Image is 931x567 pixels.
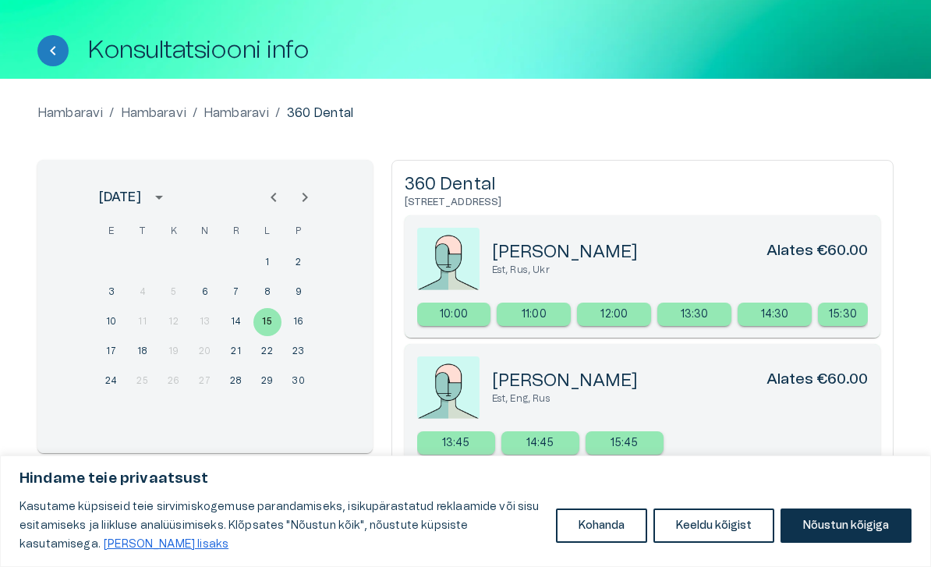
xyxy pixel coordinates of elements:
a: Hambaravi [204,104,269,122]
div: 13:30 [657,303,731,326]
a: Select new timeslot for rescheduling [657,303,731,326]
div: [DATE] [99,188,141,207]
button: 8 [253,278,281,307]
h6: [STREET_ADDRESS] [405,196,880,209]
div: 11:00 [497,303,571,326]
a: Select new timeslot for rescheduling [497,303,571,326]
p: 360 Dental [287,104,354,122]
a: Select new timeslot for rescheduling [577,303,651,326]
span: reede [222,216,250,247]
div: 15:45 [586,431,664,455]
span: Help [80,12,103,25]
button: Next month [289,182,320,213]
h6: Alates €60.00 [766,370,868,392]
span: kolmapäev [160,216,188,247]
p: Est, Rus, Ukr [492,264,868,277]
span: pühapäev [285,216,313,247]
button: Nõustun kõigiga [781,509,912,543]
p: Hindame teie privaatsust [19,470,912,488]
button: Keeldu kõigist [653,509,774,543]
button: Tagasi [37,35,69,66]
div: 12:00 [577,303,651,326]
span: laupäev [253,216,281,247]
p: 13:45 [442,435,470,452]
a: Select new timeslot for rescheduling [501,431,579,455]
button: 22 [253,338,281,366]
p: 14:30 [761,307,789,323]
p: Est, Eng, Rus [492,392,868,406]
button: calendar view is open, switch to year view [146,184,172,211]
button: 21 [222,338,250,366]
a: Select new timeslot for rescheduling [417,431,495,455]
img: doctorPlaceholder-zWS651l2.jpeg [417,356,480,419]
button: 29 [253,367,281,395]
div: 15:30 [818,303,868,326]
p: / [275,104,280,122]
span: esmaspäev [97,216,126,247]
button: 23 [285,338,313,366]
span: teisipäev [129,216,157,247]
button: 28 [222,367,250,395]
div: 13:45 [417,431,495,455]
button: Kohanda [556,509,647,543]
h5: [PERSON_NAME] [492,370,639,392]
button: 2 [285,249,313,277]
h6: Alates €60.00 [766,241,868,264]
p: 14:45 [526,435,554,452]
a: Hambaravi [37,104,103,122]
button: 10 [97,308,126,336]
button: 6 [191,278,219,307]
div: 10:00 [417,303,491,326]
h1: Konsultatsiooni info [87,37,309,64]
button: 14 [222,308,250,336]
button: 16 [285,308,313,336]
h5: [PERSON_NAME] [492,241,639,264]
p: 11:00 [522,307,547,323]
button: 24 [97,367,126,395]
p: 10:00 [440,307,468,323]
img: doctorPlaceholder-zWS651l2.jpeg [417,228,480,290]
button: 18 [129,338,157,366]
a: Select new timeslot for rescheduling [738,303,812,326]
span: neljapäev [191,216,219,247]
button: 15 [253,308,281,336]
h5: 360 Dental [405,173,880,196]
button: 30 [285,367,313,395]
p: 15:30 [829,307,857,323]
p: 13:30 [681,307,709,323]
div: 14:45 [501,431,579,455]
button: Previous month [258,182,289,213]
button: 3 [97,278,126,307]
p: 12:00 [600,307,628,323]
button: 1 [253,249,281,277]
a: Select new timeslot for rescheduling [417,303,491,326]
a: Loe lisaks [103,538,229,551]
p: 15:45 [611,435,639,452]
button: 7 [222,278,250,307]
button: 9 [285,278,313,307]
p: / [193,104,197,122]
a: Select new timeslot for rescheduling [818,303,868,326]
div: 14:30 [738,303,812,326]
button: 17 [97,338,126,366]
a: Select new timeslot for rescheduling [586,431,664,455]
p: / [109,104,114,122]
a: Hambaravi [121,104,186,122]
p: Kasutame küpsiseid teie sirvimiskogemuse parandamiseks, isikupärastatud reklaamide või sisu esita... [19,498,544,554]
